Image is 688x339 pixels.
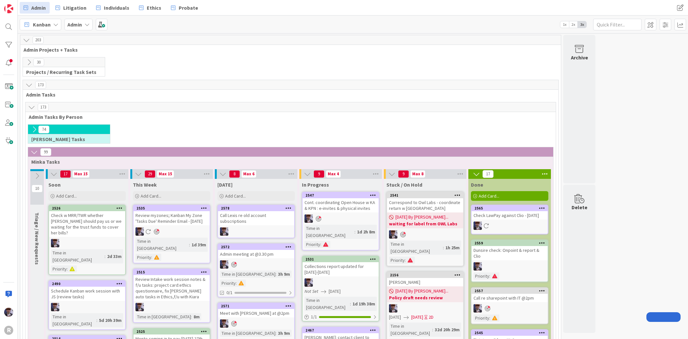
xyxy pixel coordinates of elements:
[304,214,313,223] img: ML
[304,225,354,239] div: Time in [GEOGRAPHIC_DATA]
[134,227,210,236] div: ML
[190,241,208,248] div: 1d 39m
[179,4,198,12] span: Probate
[220,227,228,236] img: ML
[226,289,233,296] span: 0/1
[145,170,155,178] span: 29
[220,271,275,278] div: Time in [GEOGRAPHIC_DATA]
[191,313,192,320] span: :
[225,193,246,199] span: Add Card...
[471,205,548,234] a: 2565Check LawPay against Clio - [DATE]ML
[104,4,129,12] span: Individuals
[67,21,82,28] b: Admin
[303,214,379,223] div: ML
[389,323,432,337] div: Time in [GEOGRAPHIC_DATA]
[4,308,13,317] img: ML
[444,244,461,251] div: 1h 25m
[474,262,482,271] img: ML
[167,2,202,14] a: Probate
[192,313,201,320] div: 8m
[472,288,548,294] div: 2557
[303,192,379,212] div: 2547Cont. coordinating Open House w KA & KPN : e-invites & physical invites
[387,198,463,212] div: Correspond to Owl Labs - coordinate return w [GEOGRAPHIC_DATA]
[389,221,461,227] b: waiting for label from OWL Labs
[134,303,210,311] div: ML
[433,326,461,333] div: 32d 20h 29m
[474,206,548,211] div: 2565
[92,2,133,14] a: Individuals
[412,172,424,176] div: Max 8
[593,19,642,30] input: Quick Filter...
[471,181,483,188] span: Done
[320,241,321,248] span: :
[395,214,448,221] span: [DATE] By [PERSON_NAME]...
[314,170,324,178] span: 9
[389,257,405,264] div: Priority
[328,172,339,176] div: Max 4
[51,239,59,247] img: ML
[134,205,210,225] div: 2535Review myzones; Kanban My Zone 'Tasks Due' Reminder Email - [DATE]
[578,21,586,28] span: 3x
[471,240,548,282] a: 2559Dunsire check: Onpoint & report & ClioMLPriority:
[133,269,210,323] a: 2515Review Intake work session notes & f/u tasks: project card:ethics questionnaire, fix [PERSON_...
[136,206,210,211] div: 2535
[489,314,490,322] span: :
[96,317,97,324] span: :
[303,256,379,262] div: 2531
[472,240,548,246] div: 2559
[411,314,423,321] span: [DATE]
[49,205,125,211] div: 2526
[135,2,165,14] a: Ethics
[221,304,294,308] div: 2571
[398,170,409,178] span: 9
[218,244,294,250] div: 2572
[303,192,379,198] div: 2547
[31,136,102,142] span: Kelly Tasks
[189,241,190,248] span: :
[52,2,90,14] a: Litigation
[218,319,294,328] div: ML
[134,329,210,334] div: 2525
[443,244,444,251] span: :
[4,4,13,13] img: Visit kanbanzone.com
[218,303,294,317] div: 2571Meet with [PERSON_NAME] at @2pm
[472,288,548,302] div: 2557Call re sharepoint with IT @2pm
[305,257,379,262] div: 2531
[218,303,294,309] div: 2571
[387,272,463,278] div: 2156
[479,193,499,199] span: Add Card...
[135,313,191,320] div: Time in [GEOGRAPHIC_DATA]
[217,181,233,188] span: Today
[56,193,77,199] span: Add Card...
[221,245,294,249] div: 2572
[387,192,463,198] div: 2541
[474,221,482,230] img: ML
[472,240,548,260] div: 2559Dunsire check: Onpoint & report & Clio
[389,314,401,321] span: [DATE]
[389,230,397,239] img: ML
[33,21,51,28] span: Kanban
[472,294,548,302] div: Call re sharepoint with IT @2pm
[49,287,125,301] div: Schedule Kanban work session with JS (review tasks)
[33,58,44,66] span: 30
[135,254,151,261] div: Priority
[304,288,318,294] i: Not Set
[218,205,294,211] div: 2578
[217,205,295,238] a: 2578Call Lexis re old account subscriptionsML
[51,249,105,263] div: Time in [GEOGRAPHIC_DATA]
[38,103,49,111] span: 173
[52,282,125,286] div: 2490
[220,260,228,269] img: ML
[218,211,294,225] div: Call Lexis re old account subscriptions
[303,256,379,276] div: 2531Collections report updated for [DATE]-[DATE]
[51,313,96,327] div: Time in [GEOGRAPHIC_DATA]
[135,303,144,311] img: ML
[133,205,210,263] a: 2535Review myzones; Kanban My Zone 'Tasks Due' Reminder Email - [DATE]MLTime in [GEOGRAPHIC_DATA]...
[489,272,490,280] span: :
[136,329,210,334] div: 2525
[31,4,46,12] span: Admin
[220,280,236,287] div: Priority
[483,170,494,178] span: 17
[472,304,548,313] div: ML
[159,172,172,176] div: Max 15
